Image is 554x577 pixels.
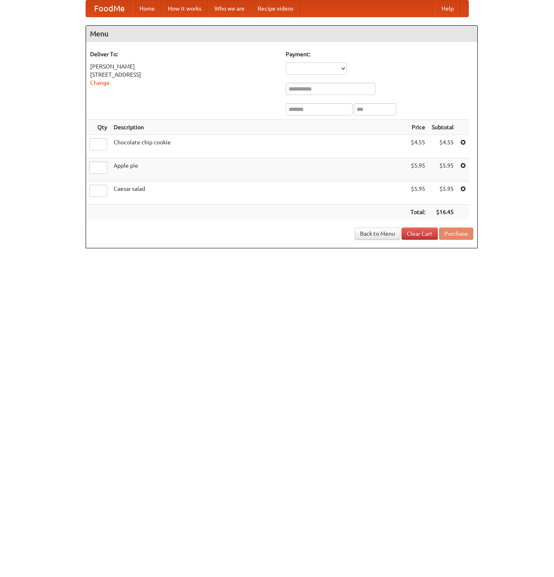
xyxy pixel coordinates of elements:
[402,228,438,240] a: Clear Cart
[110,181,407,205] td: Caesar salad
[90,50,278,58] h5: Deliver To:
[355,228,400,240] a: Back to Menu
[407,135,428,158] td: $4.55
[90,71,278,79] div: [STREET_ADDRESS]
[208,0,251,17] a: Who we are
[428,120,457,135] th: Subtotal
[428,181,457,205] td: $5.95
[86,0,133,17] a: FoodMe
[435,0,460,17] a: Help
[286,50,473,58] h5: Payment:
[428,205,457,220] th: $16.45
[407,120,428,135] th: Price
[428,135,457,158] td: $4.55
[86,120,110,135] th: Qty
[407,205,428,220] th: Total:
[161,0,208,17] a: How it works
[407,158,428,181] td: $5.95
[133,0,161,17] a: Home
[428,158,457,181] td: $5.95
[90,80,110,86] a: Change
[90,62,278,71] div: [PERSON_NAME]
[251,0,300,17] a: Recipe videos
[407,181,428,205] td: $5.95
[439,228,473,240] button: Purchase
[110,120,407,135] th: Description
[86,26,477,42] h4: Menu
[110,158,407,181] td: Apple pie
[110,135,407,158] td: Chocolate chip cookie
